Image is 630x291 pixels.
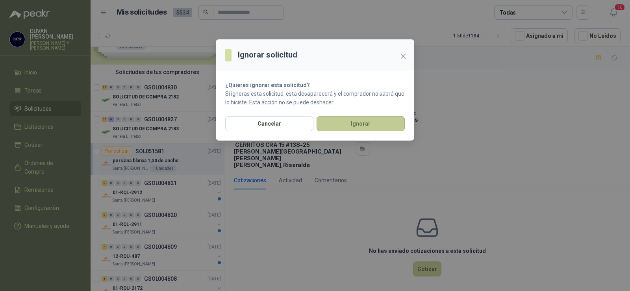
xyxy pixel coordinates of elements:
button: Ignorar [317,116,405,131]
span: close [400,53,406,59]
button: Cancelar [225,116,313,131]
strong: ¿Quieres ignorar esta solicitud? [225,82,310,88]
h3: Ignorar solicitud [238,49,297,61]
button: Close [397,50,409,63]
p: Si ignoras esta solicitud, esta desaparecerá y el comprador no sabrá que lo hiciste. Esta acción ... [225,89,405,107]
